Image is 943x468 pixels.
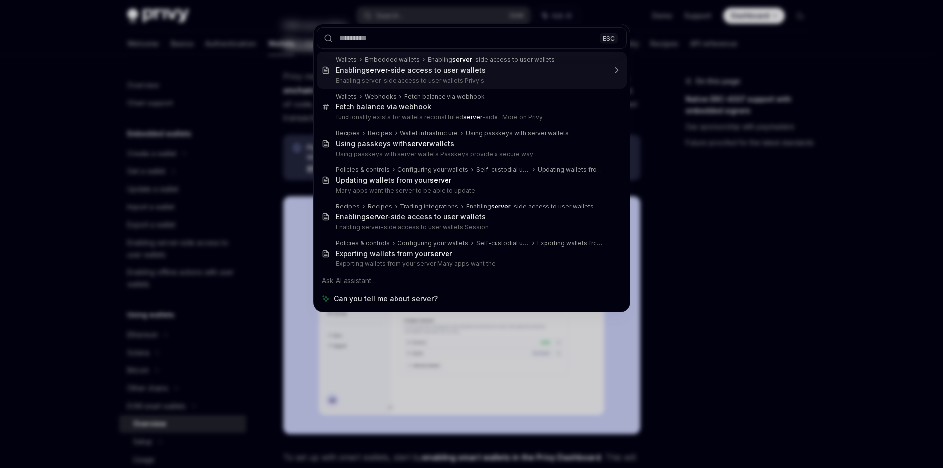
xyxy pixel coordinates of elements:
div: Trading integrations [400,203,458,210]
div: Configuring your wallets [397,166,468,174]
b: server [430,249,452,258]
p: functionality exists for wallets reconstituted -side . More on Privy [336,113,606,121]
div: ESC [600,33,618,43]
div: Exporting wallets from your [336,249,452,258]
div: Policies & controls [336,239,390,247]
p: Many apps want the server to be able to update [336,187,606,195]
b: server [491,203,511,210]
div: Recipes [368,203,392,210]
div: Recipes [336,129,360,137]
div: Self-custodial user wallets [476,166,530,174]
div: Configuring your wallets [397,239,468,247]
div: Enabling -side access to user wallets [466,203,594,210]
div: Wallet infrastructure [400,129,458,137]
p: Enabling server-side access to user wallets Session [336,223,606,231]
div: Fetch balance via webhook [404,93,485,101]
div: Embedded wallets [365,56,420,64]
div: Using passkeys with server wallets [466,129,569,137]
div: Exporting wallets from your server [537,239,606,247]
div: Enabling -side access to user wallets [336,212,486,221]
div: Enabling -side access to user wallets [428,56,555,64]
div: Recipes [336,203,360,210]
div: Updating wallets from your [336,176,451,185]
div: Wallets [336,56,357,64]
b: server [366,66,387,74]
div: Policies & controls [336,166,390,174]
b: server [430,176,451,184]
p: Enabling server-side access to user wallets Privy's [336,77,606,85]
div: Wallets [336,93,357,101]
p: Using passkeys with server wallets Passkeys provide a secure way [336,150,606,158]
div: Self-custodial user wallets [476,239,529,247]
b: server [366,212,387,221]
b: server [407,139,429,148]
div: Enabling -side access to user wallets [336,66,486,75]
span: Can you tell me about server? [334,294,438,304]
b: server [463,113,482,121]
div: Recipes [368,129,392,137]
p: Exporting wallets from your server Many apps want the [336,260,606,268]
div: Updating wallets from your server [538,166,606,174]
b: server [452,56,472,63]
div: Webhooks [365,93,397,101]
div: Ask AI assistant [317,272,627,290]
div: Using passkeys with wallets [336,139,454,148]
div: Fetch balance via webhook [336,103,431,111]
